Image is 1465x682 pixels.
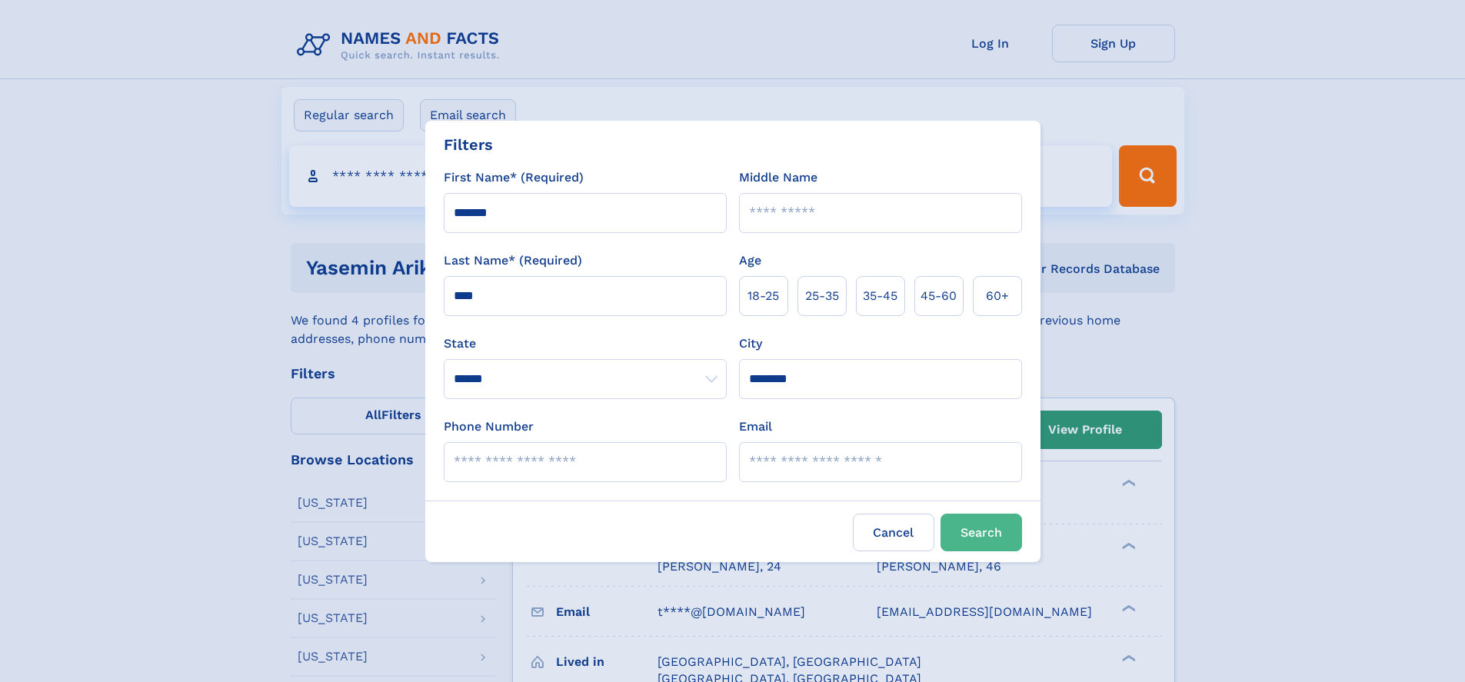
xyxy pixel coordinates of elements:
[853,514,934,551] label: Cancel
[986,287,1009,305] span: 60+
[739,418,772,436] label: Email
[444,168,584,187] label: First Name* (Required)
[444,133,493,156] div: Filters
[739,251,761,270] label: Age
[805,287,839,305] span: 25‑35
[444,418,534,436] label: Phone Number
[739,334,762,353] label: City
[941,514,1022,551] button: Search
[747,287,779,305] span: 18‑25
[863,287,897,305] span: 35‑45
[444,334,727,353] label: State
[444,251,582,270] label: Last Name* (Required)
[739,168,817,187] label: Middle Name
[921,287,957,305] span: 45‑60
